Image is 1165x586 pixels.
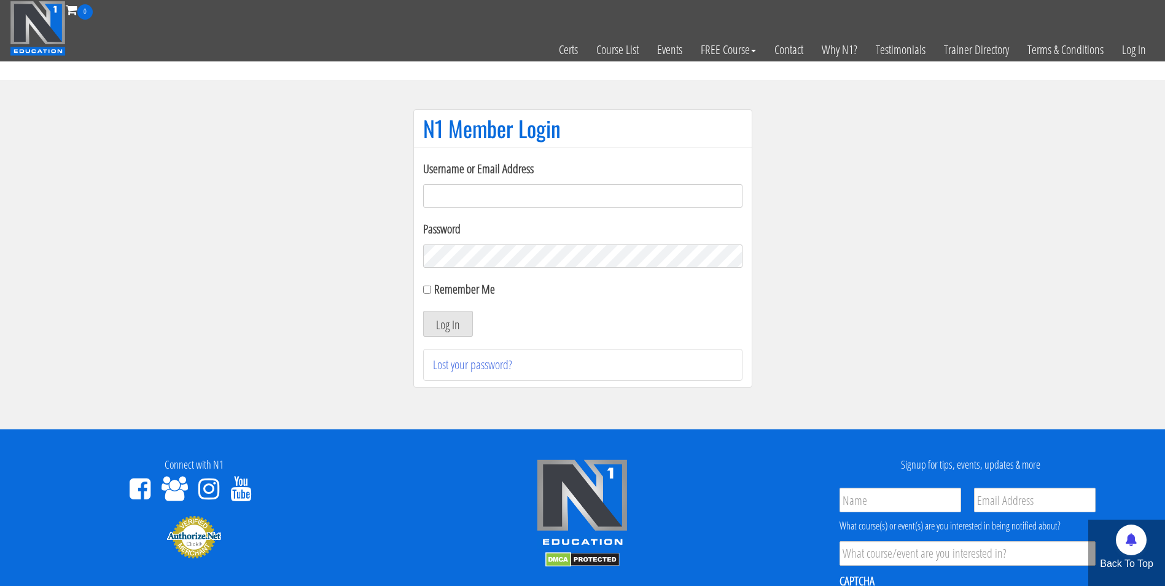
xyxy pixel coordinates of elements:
button: Log In [423,311,473,337]
a: Lost your password? [433,356,512,373]
label: Password [423,220,742,238]
a: Certs [550,20,587,80]
a: Terms & Conditions [1018,20,1113,80]
a: Log In [1113,20,1155,80]
a: Testimonials [867,20,935,80]
label: Remember Me [434,281,495,297]
a: 0 [66,1,93,18]
input: Email Address [974,488,1096,512]
a: Trainer Directory [935,20,1018,80]
a: Why N1? [812,20,867,80]
label: Username or Email Address [423,160,742,178]
img: n1-edu-logo [536,459,628,550]
div: What course(s) or event(s) are you interested in being notified about? [840,518,1096,533]
a: FREE Course [692,20,765,80]
p: Back To Top [1088,557,1165,571]
img: n1-education [10,1,66,56]
input: Name [840,488,961,512]
img: DMCA.com Protection Status [545,552,620,567]
img: Authorize.Net Merchant - Click to Verify [166,515,222,559]
h4: Connect with N1 [9,459,379,471]
span: 0 [77,4,93,20]
a: Events [648,20,692,80]
h4: Signup for tips, events, updates & more [786,459,1156,471]
h1: N1 Member Login [423,116,742,141]
a: Course List [587,20,648,80]
input: What course/event are you interested in? [840,541,1096,566]
a: Contact [765,20,812,80]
